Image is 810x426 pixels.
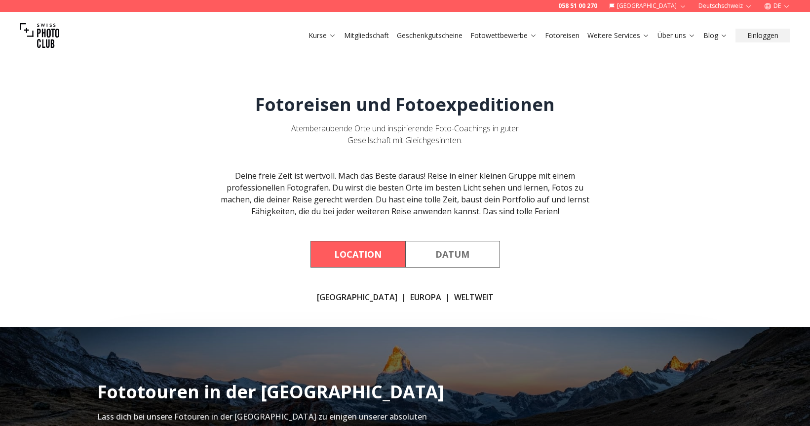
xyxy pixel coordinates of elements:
[583,29,654,42] button: Weitere Services
[657,31,695,40] a: Über uns
[587,31,650,40] a: Weitere Services
[703,31,728,40] a: Blog
[291,123,519,146] span: Atemberaubende Orte und inspirierende Foto-Coachings in guter Gesellschaft mit Gleichgesinnten.
[305,29,340,42] button: Kurse
[470,31,537,40] a: Fotowettbewerbe
[397,31,463,40] a: Geschenkgutscheine
[317,291,494,303] div: | |
[699,29,732,42] button: Blog
[310,241,405,268] button: By Location
[466,29,541,42] button: Fotowettbewerbe
[255,95,555,115] h1: Fotoreisen und Fotoexpeditionen
[405,241,500,268] button: By Date
[410,291,441,303] a: EUROPA
[310,241,500,268] div: Course filter
[545,31,579,40] a: Fotoreisen
[735,29,790,42] button: Einloggen
[340,29,393,42] button: Mitgliedschaft
[558,2,597,10] a: 058 51 00 270
[309,31,336,40] a: Kurse
[317,291,397,303] a: [GEOGRAPHIC_DATA]
[454,291,494,303] a: WELTWEIT
[216,170,595,217] div: Deine freie Zeit ist wertvoll. Mach das Beste daraus! Reise in einer kleinen Gruppe mit einem pro...
[97,382,444,402] h2: Fototouren in der [GEOGRAPHIC_DATA]
[20,16,59,55] img: Swiss photo club
[541,29,583,42] button: Fotoreisen
[393,29,466,42] button: Geschenkgutscheine
[654,29,699,42] button: Über uns
[344,31,389,40] a: Mitgliedschaft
